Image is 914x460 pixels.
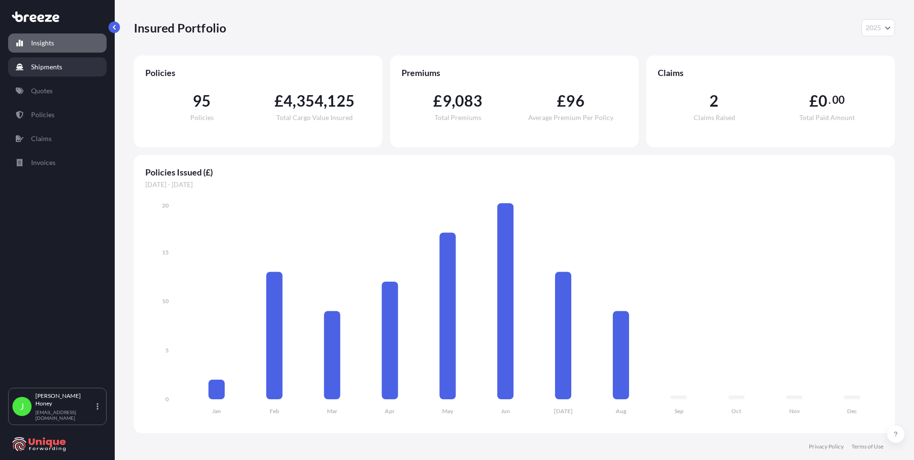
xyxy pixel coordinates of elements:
span: 083 [455,93,483,109]
span: £ [433,93,442,109]
span: [DATE] - [DATE] [145,180,883,189]
span: 9 [443,93,452,109]
tspan: Dec [847,407,857,415]
span: , [293,93,296,109]
p: Quotes [31,86,53,96]
a: Policies [8,105,107,124]
tspan: Nov [789,407,800,415]
tspan: May [442,407,454,415]
span: £ [274,93,283,109]
span: Claims Raised [694,114,735,121]
tspan: Apr [385,407,395,415]
tspan: Jun [501,407,510,415]
a: Insights [8,33,107,53]
span: 0 [818,93,827,109]
tspan: Aug [616,407,627,415]
span: . [828,96,831,104]
tspan: 5 [165,347,169,354]
span: 125 [327,93,355,109]
a: Quotes [8,81,107,100]
a: Terms of Use [851,443,883,450]
a: Shipments [8,57,107,77]
tspan: 20 [162,202,169,209]
span: £ [809,93,818,109]
span: Claims [658,67,883,78]
span: 354 [296,93,324,109]
tspan: Jan [212,407,221,415]
span: 00 [832,96,845,104]
span: J [20,402,24,411]
tspan: Sep [675,407,684,415]
tspan: 10 [162,297,169,305]
span: , [324,93,327,109]
p: Policies [31,110,54,120]
span: Total Premiums [435,114,481,121]
span: Premiums [402,67,627,78]
p: Shipments [31,62,62,72]
p: Claims [31,134,52,143]
span: Total Cargo Value Insured [276,114,353,121]
button: Year Selector [861,19,895,36]
p: Insights [31,38,54,48]
p: [PERSON_NAME] Honey [35,392,95,407]
span: , [452,93,455,109]
a: Claims [8,129,107,148]
tspan: Oct [731,407,741,415]
a: Invoices [8,153,107,172]
span: £ [557,93,566,109]
tspan: 15 [162,249,169,256]
p: Insured Portfolio [134,20,226,35]
p: [EMAIL_ADDRESS][DOMAIN_NAME] [35,409,95,421]
span: Policies [190,114,214,121]
span: 95 [193,93,211,109]
span: 4 [283,93,293,109]
tspan: 0 [165,395,169,403]
tspan: Mar [327,407,337,415]
img: organization-logo [12,437,67,452]
span: Policies Issued (£) [145,166,883,178]
span: Total Paid Amount [799,114,855,121]
p: Invoices [31,158,55,167]
span: Average Premium Per Policy [528,114,613,121]
a: Privacy Policy [809,443,844,450]
span: Policies [145,67,371,78]
tspan: Feb [270,407,279,415]
tspan: [DATE] [554,407,573,415]
span: 96 [566,93,584,109]
span: 2 [709,93,718,109]
span: 2025 [866,23,881,33]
